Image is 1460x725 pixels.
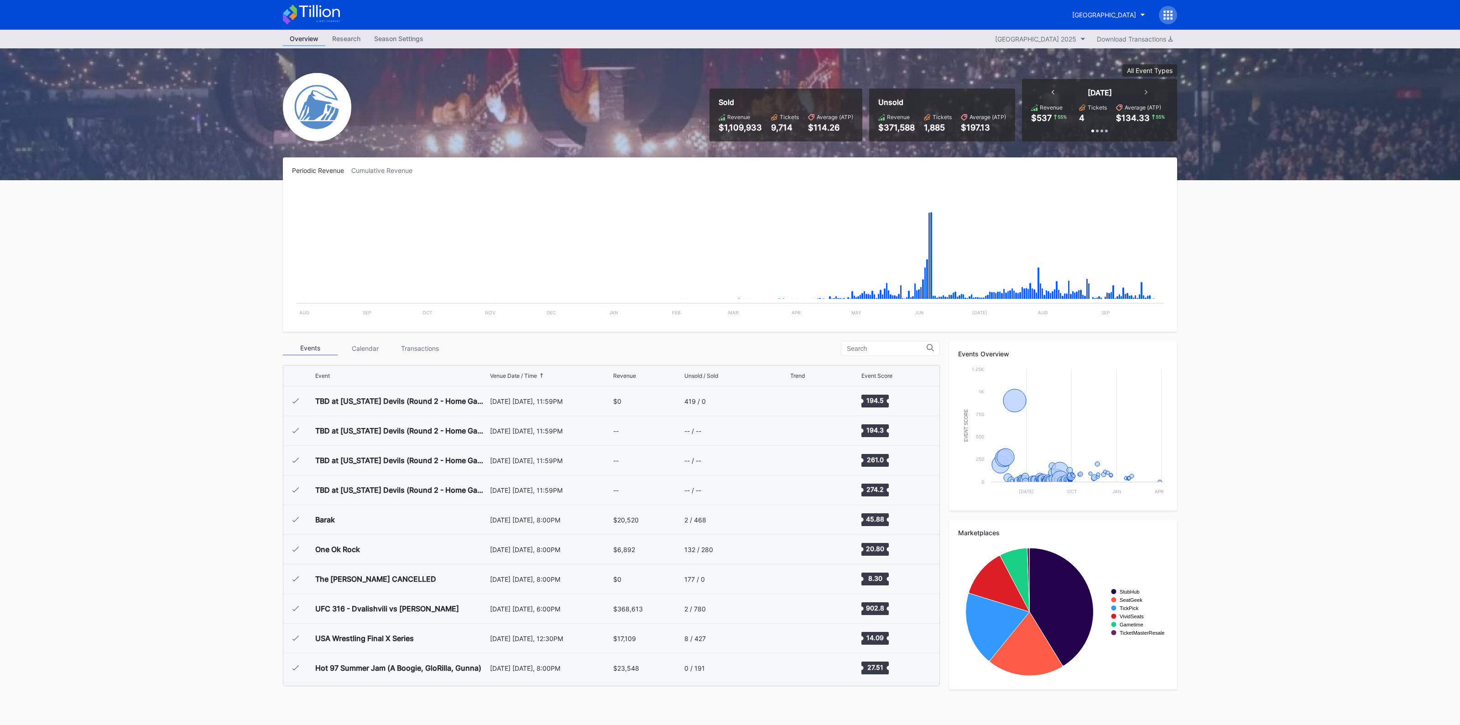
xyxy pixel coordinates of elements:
div: 2 / 780 [684,605,706,613]
a: Season Settings [367,32,430,46]
div: Season Settings [367,32,430,45]
div: Tickets [1088,104,1107,111]
text: Jan [1112,489,1121,494]
div: 1,885 [924,123,952,132]
text: Jan [609,310,618,315]
text: 902.8 [866,604,884,612]
div: $197.13 [961,123,1006,132]
div: All Event Types [1127,67,1173,74]
div: $537 [1031,113,1052,123]
div: [DATE] [DATE], 11:59PM [490,486,611,494]
text: SeatGeek [1120,597,1142,603]
svg: Chart title [958,365,1168,501]
div: Average (ATP) [1125,104,1161,111]
div: TBD at [US_STATE] Devils (Round 2 - Home Game 1) (Date TBD) (If Necessary) [315,396,488,406]
div: Venue Date / Time [490,372,537,379]
div: Revenue [727,114,750,120]
div: [DATE] [DATE], 11:59PM [490,427,611,435]
text: Dec [547,310,556,315]
div: 177 / 0 [684,575,705,583]
a: Research [325,32,367,46]
svg: Chart title [958,543,1168,680]
div: Transactions [392,341,447,355]
div: [DATE] [DATE], 8:00PM [490,664,611,672]
div: Revenue [1040,104,1063,111]
text: Sep [363,310,371,315]
div: [DATE] [DATE], 11:59PM [490,457,611,464]
a: Overview [283,32,325,46]
text: 500 [976,434,984,439]
text: 45.88 [866,515,884,523]
text: 1k [979,389,984,394]
div: Calendar [338,341,392,355]
div: UFC 316 - Dvalishvili vs [PERSON_NAME] [315,604,459,613]
div: $134.33 [1116,113,1150,123]
div: $0 [613,575,621,583]
img: Devils-Logo.png [283,73,351,141]
div: The [PERSON_NAME] CANCELLED [315,574,436,584]
div: 132 / 280 [684,546,713,553]
svg: Chart title [790,390,818,412]
div: $23,548 [613,664,639,672]
button: All Event Types [1122,64,1177,77]
text: 194.3 [866,426,884,434]
div: Unsold [878,98,1006,107]
svg: Chart title [790,597,818,620]
div: 55 % [1057,113,1068,120]
div: TBD at [US_STATE] Devils (Round 2 - Home Game 4) (Date TBD) (If Necessary) [315,485,488,495]
div: $1,109,933 [719,123,762,132]
text: Oct [1067,489,1077,494]
text: May [851,310,861,315]
div: $371,588 [878,123,915,132]
text: Apr [1155,489,1164,494]
div: Tickets [933,114,952,120]
div: [GEOGRAPHIC_DATA] 2025 [995,35,1076,43]
text: 1.25k [972,366,984,372]
div: Sold [719,98,853,107]
div: -- [613,486,619,494]
button: [GEOGRAPHIC_DATA] 2025 [991,33,1090,45]
div: 8 / 427 [684,635,706,642]
div: Revenue [613,372,636,379]
div: $114.26 [808,123,853,132]
svg: Chart title [790,568,818,590]
div: Event Score [861,372,892,379]
div: $20,520 [613,516,639,524]
div: Barak [315,515,335,524]
div: 4 [1079,113,1085,123]
svg: Chart title [790,538,818,561]
div: One Ok Rock [315,545,360,554]
text: Aug [299,310,309,315]
div: Cumulative Revenue [351,167,420,174]
text: Nov [485,310,495,315]
text: StubHub [1120,589,1140,595]
div: Events Overview [958,350,1168,358]
div: -- [613,427,619,435]
div: 9,714 [771,123,799,132]
div: [DATE] [DATE], 8:00PM [490,516,611,524]
text: 274.2 [866,485,884,493]
text: [DATE] [1019,489,1034,494]
div: Tickets [780,114,799,120]
text: 0 [981,479,984,485]
div: Marketplaces [958,529,1168,537]
div: [DATE] [DATE], 12:30PM [490,635,611,642]
button: [GEOGRAPHIC_DATA] [1065,6,1152,23]
div: Revenue [887,114,910,120]
div: [DATE] [1088,88,1112,97]
div: TBD at [US_STATE] Devils (Round 2 - Home Game 3) (Date TBD) (If Necessary) [315,456,488,465]
text: Apr [792,310,801,315]
text: Jun [915,310,924,315]
div: [DATE] [DATE], 8:00PM [490,575,611,583]
text: Feb [672,310,681,315]
div: [DATE] [DATE], 11:59PM [490,397,611,405]
div: [GEOGRAPHIC_DATA] [1072,11,1136,19]
div: Trend [790,372,805,379]
div: USA Wrestling Final X Series [315,634,414,643]
div: Download Transactions [1097,35,1173,43]
text: Event Score [964,409,969,442]
div: $368,613 [613,605,643,613]
text: 194.5 [866,396,884,404]
div: [DATE] [DATE], 6:00PM [490,605,611,613]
